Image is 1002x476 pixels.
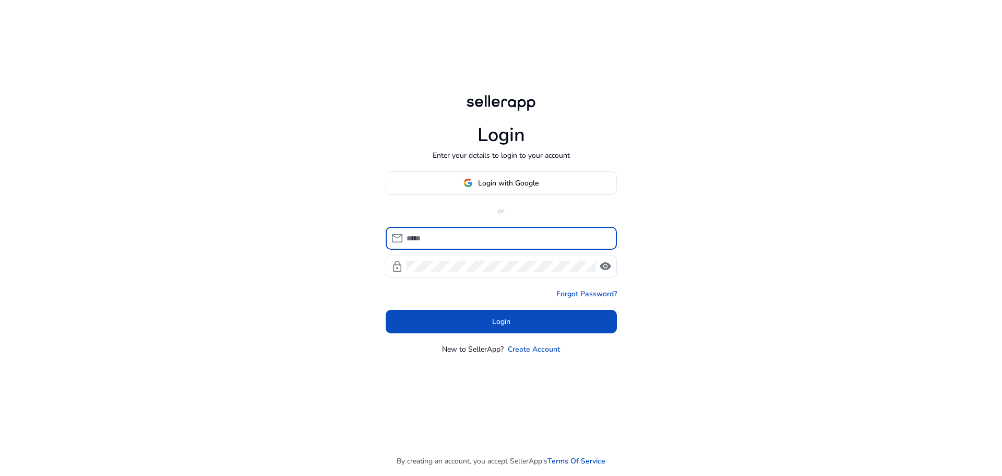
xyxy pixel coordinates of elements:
span: mail [391,232,403,245]
span: Login with Google [478,178,539,189]
a: Create Account [508,344,560,355]
h1: Login [478,124,525,146]
span: lock [391,260,403,273]
p: Enter your details to login to your account [433,150,570,161]
a: Forgot Password? [556,288,617,299]
p: New to SellerApp? [442,344,504,355]
button: Login with Google [386,171,617,195]
img: google-logo.svg [463,178,473,188]
span: Login [492,316,510,327]
p: or [386,205,617,216]
span: visibility [599,260,612,273]
button: Login [386,310,617,333]
a: Terms Of Service [547,456,605,467]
